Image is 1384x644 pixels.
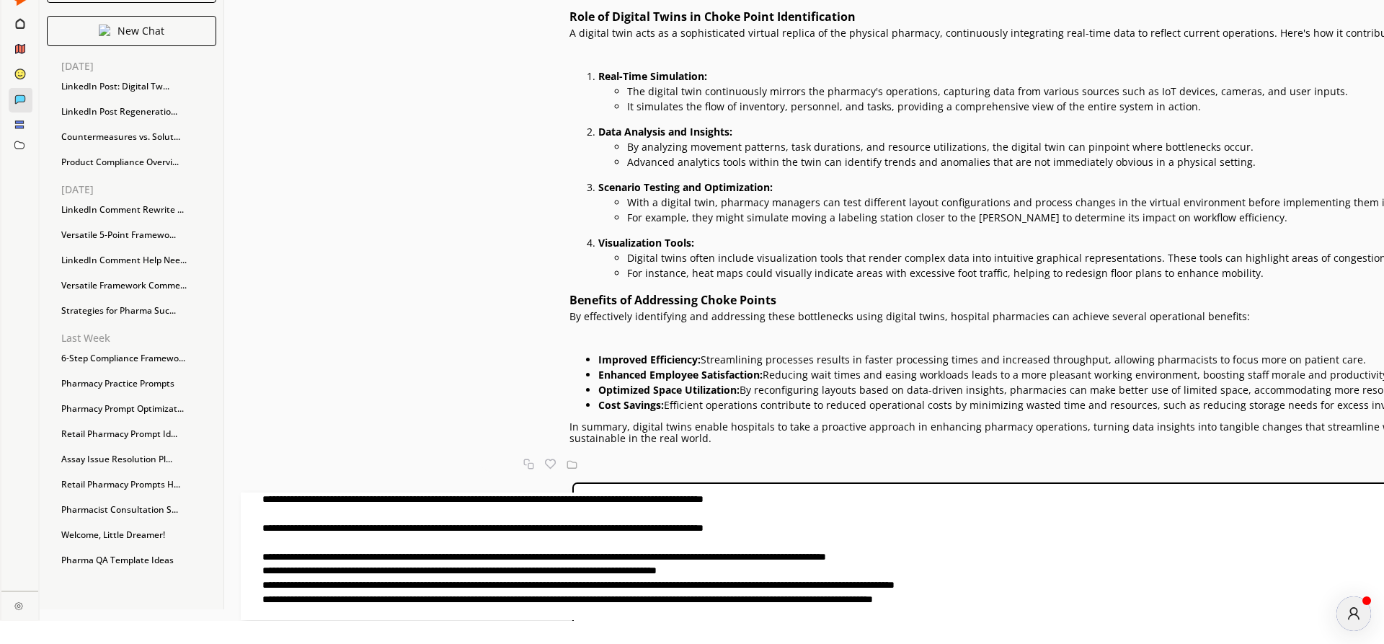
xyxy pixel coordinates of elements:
[598,125,732,138] strong: Data Analysis and Insights:
[54,101,223,123] div: LinkedIn Post Regeneratio...
[1336,596,1371,631] button: atlas-launcher
[54,348,223,369] div: 6-Step Compliance Framewo...
[54,199,223,221] div: LinkedIn Comment Rewrite ...
[1,591,38,617] a: Close
[54,423,223,445] div: Retail Pharmacy Prompt Id...
[569,292,776,308] strong: Benefits of Addressing Choke Points
[54,300,223,322] div: Strategies for Pharma Suc...
[54,126,223,148] div: Countermeasures vs. Solut...
[523,459,534,469] img: Copy
[598,69,707,83] strong: Real-Time Simulation:
[99,25,110,36] img: Close
[54,151,223,173] div: Product Compliance Overvi...
[54,499,223,521] div: Pharmacist Consultation S...
[598,353,701,366] strong: Improved Efficiency:
[117,25,164,37] p: New Chat
[54,224,223,246] div: Versatile 5-Point Framewo...
[54,398,223,420] div: Pharmacy Prompt Optimizat...
[54,250,223,271] div: LinkedIn Comment Help Nee...
[598,368,763,381] strong: Enhanced Employee Satisfaction:
[54,474,223,495] div: Retail Pharmacy Prompts H...
[545,459,556,469] img: Favorite
[14,601,23,610] img: Close
[61,61,223,72] p: [DATE]
[61,332,223,344] p: Last Week
[54,76,223,97] div: LinkedIn Post: Digital Tw...
[569,9,856,25] strong: Role of Digital Twins in Choke Point Identification
[54,524,223,546] div: Welcome, Little Dreamer!
[61,184,223,195] p: [DATE]
[54,449,223,470] div: Assay Issue Resolution Pl...
[54,550,223,571] div: Pharma QA Template Ideas
[598,398,664,412] strong: Cost Savings:
[598,236,694,250] strong: Visualization Tools:
[567,459,577,469] img: Save
[598,180,773,194] strong: Scenario Testing and Optimization:
[1336,596,1371,631] div: atlas-message-author-avatar
[54,373,223,394] div: Pharmacy Practice Prompts
[54,275,223,296] div: Versatile Framework Comme...
[598,383,740,397] strong: Optimized Space Utilization:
